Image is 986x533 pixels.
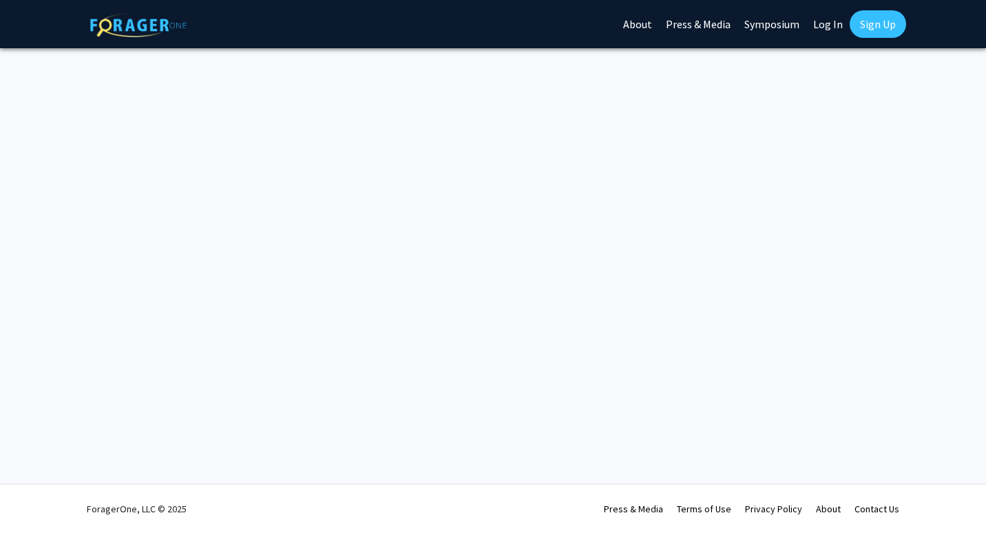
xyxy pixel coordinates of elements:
a: About [816,503,841,515]
a: Contact Us [854,503,899,515]
a: Sign Up [850,10,906,38]
a: Terms of Use [677,503,731,515]
a: Privacy Policy [745,503,802,515]
div: ForagerOne, LLC © 2025 [87,485,187,533]
a: Press & Media [604,503,663,515]
img: ForagerOne Logo [90,13,187,37]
